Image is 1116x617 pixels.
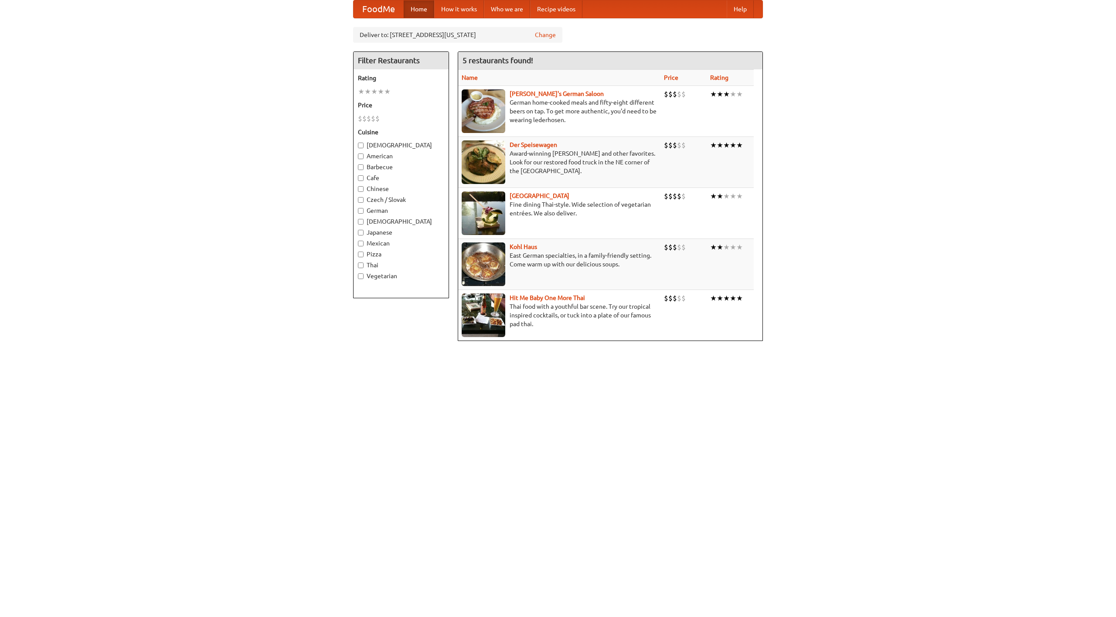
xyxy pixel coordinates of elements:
h5: Cuisine [358,128,444,136]
label: American [358,152,444,160]
a: [PERSON_NAME]'s German Saloon [510,90,604,97]
label: Czech / Slovak [358,195,444,204]
input: [DEMOGRAPHIC_DATA] [358,219,364,225]
a: FoodMe [354,0,404,18]
img: kohlhaus.jpg [462,242,505,286]
input: Mexican [358,241,364,246]
input: Vegetarian [358,273,364,279]
li: $ [677,191,681,201]
a: Home [404,0,434,18]
label: Barbecue [358,163,444,171]
li: ★ [736,242,743,252]
li: $ [681,89,686,99]
li: $ [668,191,673,201]
input: Czech / Slovak [358,197,364,203]
li: $ [673,293,677,303]
li: $ [668,293,673,303]
label: Chinese [358,184,444,193]
a: Help [727,0,754,18]
li: $ [673,242,677,252]
li: $ [664,89,668,99]
label: Mexican [358,239,444,248]
label: Japanese [358,228,444,237]
li: $ [681,293,686,303]
a: Der Speisewagen [510,141,557,148]
input: American [358,153,364,159]
li: $ [367,114,371,123]
li: ★ [710,191,717,201]
li: $ [673,140,677,150]
ng-pluralize: 5 restaurants found! [463,56,533,65]
li: $ [664,293,668,303]
li: $ [673,191,677,201]
li: ★ [723,242,730,252]
li: $ [375,114,380,123]
li: ★ [378,87,384,96]
h4: Filter Restaurants [354,52,449,69]
img: speisewagen.jpg [462,140,505,184]
li: $ [668,89,673,99]
a: Change [535,31,556,39]
li: $ [664,242,668,252]
li: ★ [730,242,736,252]
li: $ [677,293,681,303]
li: $ [668,242,673,252]
li: $ [358,114,362,123]
li: $ [677,89,681,99]
li: ★ [736,293,743,303]
input: [DEMOGRAPHIC_DATA] [358,143,364,148]
label: [DEMOGRAPHIC_DATA] [358,141,444,150]
img: babythai.jpg [462,293,505,337]
label: [DEMOGRAPHIC_DATA] [358,217,444,226]
b: [GEOGRAPHIC_DATA] [510,192,569,199]
li: ★ [371,87,378,96]
li: ★ [736,191,743,201]
a: Who we are [484,0,530,18]
li: ★ [710,293,717,303]
a: Recipe videos [530,0,582,18]
label: Thai [358,261,444,269]
h5: Price [358,101,444,109]
img: satay.jpg [462,191,505,235]
div: Deliver to: [STREET_ADDRESS][US_STATE] [353,27,562,43]
li: $ [681,242,686,252]
input: Barbecue [358,164,364,170]
input: German [358,208,364,214]
li: ★ [717,242,723,252]
img: esthers.jpg [462,89,505,133]
li: $ [664,140,668,150]
li: $ [677,242,681,252]
input: Chinese [358,186,364,192]
h5: Rating [358,74,444,82]
li: $ [668,140,673,150]
li: ★ [723,191,730,201]
p: Fine dining Thai-style. Wide selection of vegetarian entrées. We also deliver. [462,200,657,218]
a: How it works [434,0,484,18]
li: ★ [730,89,736,99]
label: Cafe [358,174,444,182]
li: ★ [736,89,743,99]
li: ★ [358,87,364,96]
li: $ [681,191,686,201]
li: $ [681,140,686,150]
li: ★ [723,140,730,150]
li: $ [664,191,668,201]
li: ★ [723,293,730,303]
li: $ [362,114,367,123]
li: ★ [710,242,717,252]
b: Hit Me Baby One More Thai [510,294,585,301]
li: ★ [710,89,717,99]
li: ★ [717,140,723,150]
a: Name [462,74,478,81]
label: German [358,206,444,215]
a: Rating [710,74,728,81]
input: Cafe [358,175,364,181]
li: ★ [717,89,723,99]
li: $ [673,89,677,99]
a: Kohl Haus [510,243,537,250]
li: ★ [364,87,371,96]
p: Award-winning [PERSON_NAME] and other favorites. Look for our restored food truck in the NE corne... [462,149,657,175]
